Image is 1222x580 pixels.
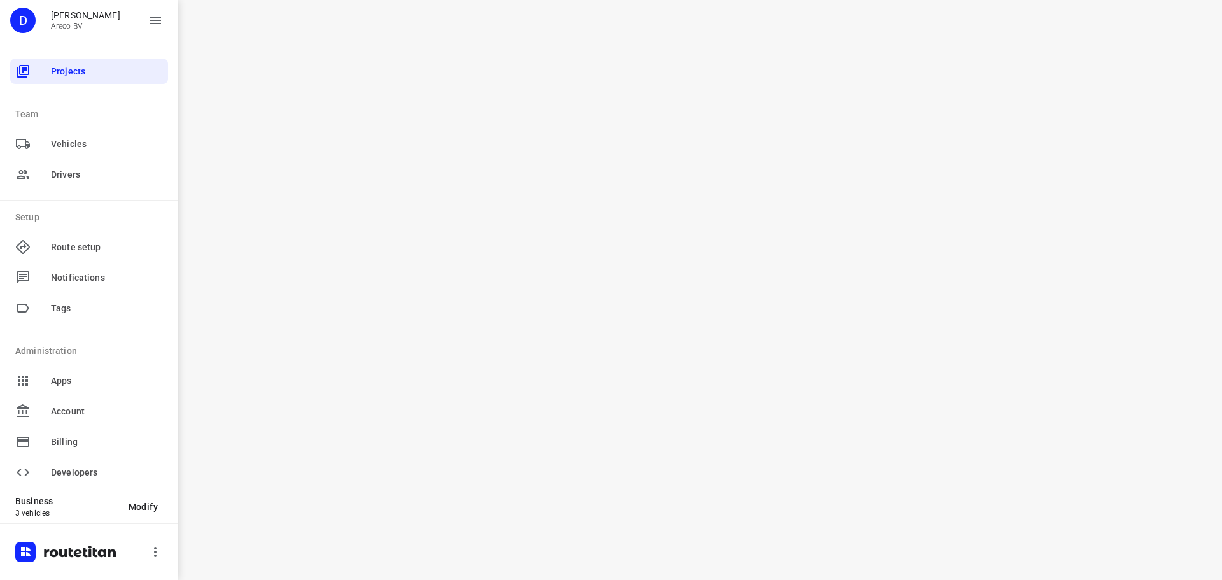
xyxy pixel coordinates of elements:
[15,509,118,518] p: 3 vehicles
[51,138,163,151] span: Vehicles
[10,8,36,33] div: D
[15,344,168,358] p: Administration
[51,466,163,479] span: Developers
[51,241,163,254] span: Route setup
[10,131,168,157] div: Vehicles
[10,368,168,393] div: Apps
[129,502,158,512] span: Modify
[15,496,118,506] p: Business
[10,59,168,84] div: Projects
[10,162,168,187] div: Drivers
[10,295,168,321] div: Tags
[10,460,168,485] div: Developers
[51,168,163,181] span: Drivers
[51,65,163,78] span: Projects
[15,211,168,224] p: Setup
[10,265,168,290] div: Notifications
[10,429,168,455] div: Billing
[15,108,168,121] p: Team
[10,234,168,260] div: Route setup
[51,302,163,315] span: Tags
[51,10,120,20] p: Didier Evrard
[51,374,163,388] span: Apps
[51,405,163,418] span: Account
[10,399,168,424] div: Account
[51,435,163,449] span: Billing
[51,22,120,31] p: Areco BV
[51,271,163,285] span: Notifications
[118,495,168,518] button: Modify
